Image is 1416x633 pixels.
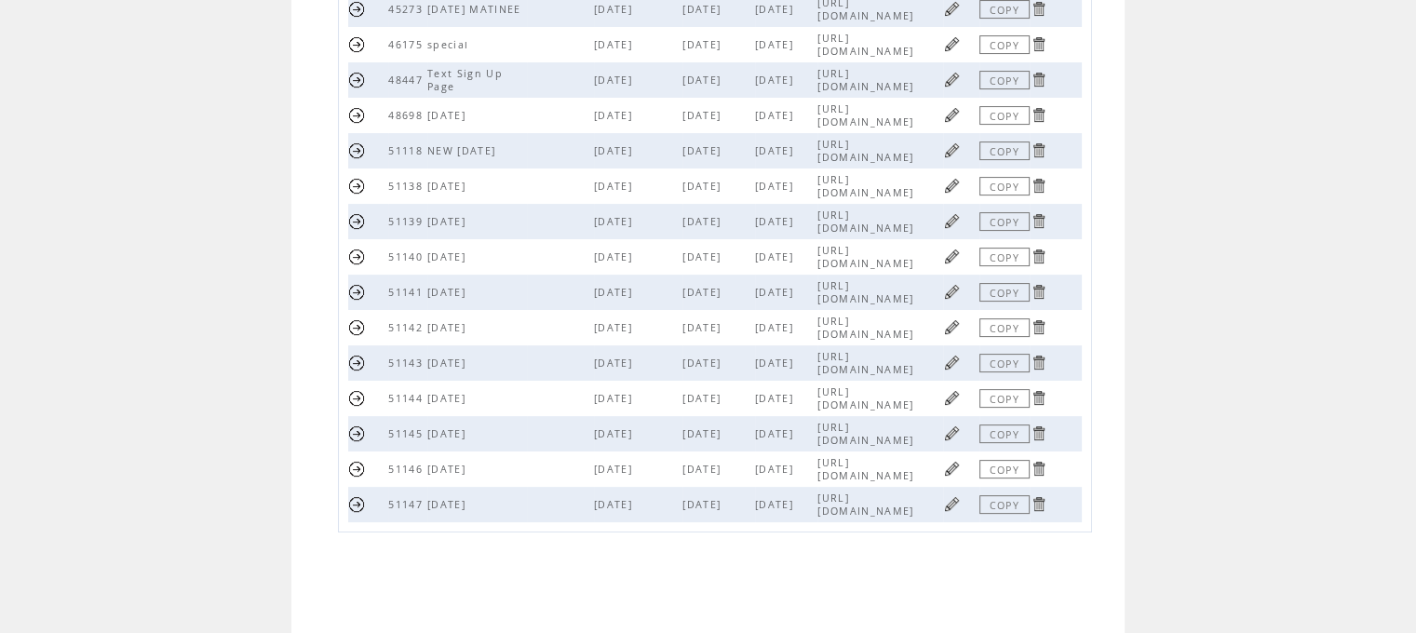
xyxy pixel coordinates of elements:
[755,321,798,334] span: [DATE]
[943,141,961,159] a: Click to edit page
[348,389,366,407] a: Send this page URL by SMS
[755,215,798,228] span: [DATE]
[1030,177,1047,195] a: Click to delete page
[1030,424,1047,442] a: Click to delete page
[682,498,725,511] span: [DATE]
[594,463,637,476] span: [DATE]
[943,354,961,371] a: Click to edit page
[817,102,918,128] span: [URL][DOMAIN_NAME]
[943,495,961,513] a: Click to edit page
[427,463,470,476] span: [DATE]
[943,424,961,442] a: Click to edit page
[1030,318,1047,336] a: Click to delete page
[348,495,366,513] a: Send this page URL by SMS
[979,248,1030,266] a: COPY
[1030,106,1047,124] a: Click to delete page
[1030,212,1047,230] a: Click to delete page
[682,427,725,440] span: [DATE]
[817,173,918,199] span: [URL][DOMAIN_NAME]
[594,357,637,370] span: [DATE]
[943,318,961,336] a: Click to edit page
[979,318,1030,337] a: COPY
[1030,495,1047,513] a: Click to delete page
[1030,248,1047,265] a: Click to delete page
[755,3,798,16] span: [DATE]
[755,463,798,476] span: [DATE]
[427,109,470,122] span: [DATE]
[817,385,918,411] span: [URL][DOMAIN_NAME]
[755,392,798,405] span: [DATE]
[388,180,427,193] span: 51138
[427,38,473,51] span: special
[388,357,427,370] span: 51143
[348,283,366,301] a: Send this page URL by SMS
[427,392,470,405] span: [DATE]
[388,498,427,511] span: 51147
[594,109,637,122] span: [DATE]
[427,357,470,370] span: [DATE]
[817,279,918,305] span: [URL][DOMAIN_NAME]
[682,215,725,228] span: [DATE]
[682,321,725,334] span: [DATE]
[348,248,366,265] a: Send this page URL by SMS
[682,250,725,263] span: [DATE]
[817,209,918,235] span: [URL][DOMAIN_NAME]
[594,144,637,157] span: [DATE]
[755,286,798,299] span: [DATE]
[427,498,470,511] span: [DATE]
[979,71,1030,89] a: COPY
[388,321,427,334] span: 51142
[755,180,798,193] span: [DATE]
[943,283,961,301] a: Click to edit page
[348,318,366,336] a: Send this page URL by SMS
[348,212,366,230] a: Send this page URL by SMS
[682,74,725,87] span: [DATE]
[1030,283,1047,301] a: Click to delete page
[943,177,961,195] a: Click to edit page
[348,71,366,88] a: Send this page URL by SMS
[682,180,725,193] span: [DATE]
[594,392,637,405] span: [DATE]
[427,144,500,157] span: NEW [DATE]
[817,32,918,58] span: [URL][DOMAIN_NAME]
[682,392,725,405] span: [DATE]
[388,215,427,228] span: 51139
[817,138,918,164] span: [URL][DOMAIN_NAME]
[1030,71,1047,88] a: Click to delete page
[979,35,1030,54] a: COPY
[388,109,427,122] span: 48698
[817,492,918,518] span: [URL][DOMAIN_NAME]
[388,3,427,16] span: 45273
[817,350,918,376] span: [URL][DOMAIN_NAME]
[348,35,366,53] a: Send this page URL by SMS
[817,244,918,270] span: [URL][DOMAIN_NAME]
[427,250,470,263] span: [DATE]
[979,460,1030,478] a: COPY
[427,215,470,228] span: [DATE]
[817,421,918,447] span: [URL][DOMAIN_NAME]
[755,109,798,122] span: [DATE]
[979,389,1030,408] a: COPY
[427,321,470,334] span: [DATE]
[1030,389,1047,407] a: Click to delete page
[943,35,961,53] a: Click to edit page
[817,315,918,341] span: [URL][DOMAIN_NAME]
[755,498,798,511] span: [DATE]
[682,357,725,370] span: [DATE]
[979,283,1030,302] a: COPY
[427,3,526,16] span: [DATE] MATINEE
[979,106,1030,125] a: COPY
[594,215,637,228] span: [DATE]
[943,71,961,88] a: Click to edit page
[979,177,1030,195] a: COPY
[1030,460,1047,478] a: Click to delete page
[348,106,366,124] a: Send this page URL by SMS
[348,177,366,195] a: Send this page URL by SMS
[1030,35,1047,53] a: Click to delete page
[755,38,798,51] span: [DATE]
[755,74,798,87] span: [DATE]
[594,180,637,193] span: [DATE]
[755,250,798,263] span: [DATE]
[979,354,1030,372] a: COPY
[682,109,725,122] span: [DATE]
